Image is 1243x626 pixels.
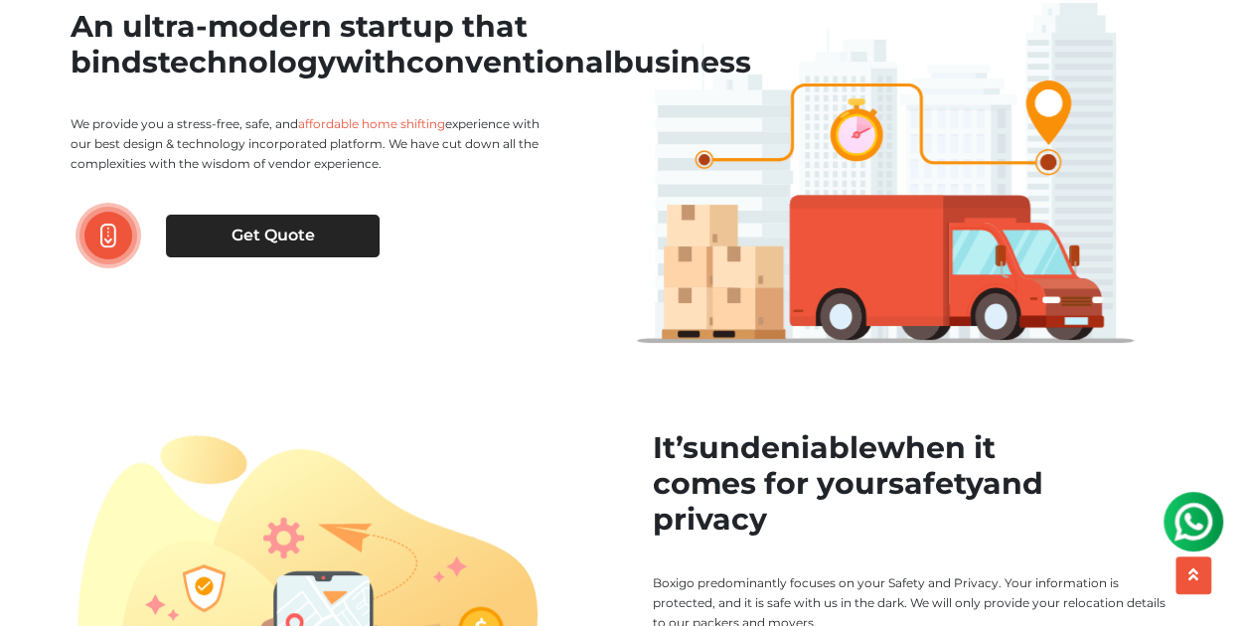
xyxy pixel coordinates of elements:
[699,429,877,466] span: undeniable
[71,114,553,174] p: We provide you a stress-free, safe, and experience with our best design & technology incorporated...
[71,9,553,80] h1: An ultra-modern startup that binds with business
[298,116,445,131] a: affordable home shifting
[637,3,1134,343] img: boxigo_aboutus_truck_nav
[406,44,613,80] span: conventional
[888,465,983,502] span: safety
[100,224,116,248] img: boxigo_packers_and_movers_scroll
[653,501,767,538] span: privacy
[653,430,1173,538] h2: It’s when it comes for your and
[158,44,336,80] span: technology
[1175,556,1211,594] button: scroll up
[20,20,60,60] img: whatsapp-icon.svg
[166,215,380,256] a: Get Quote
